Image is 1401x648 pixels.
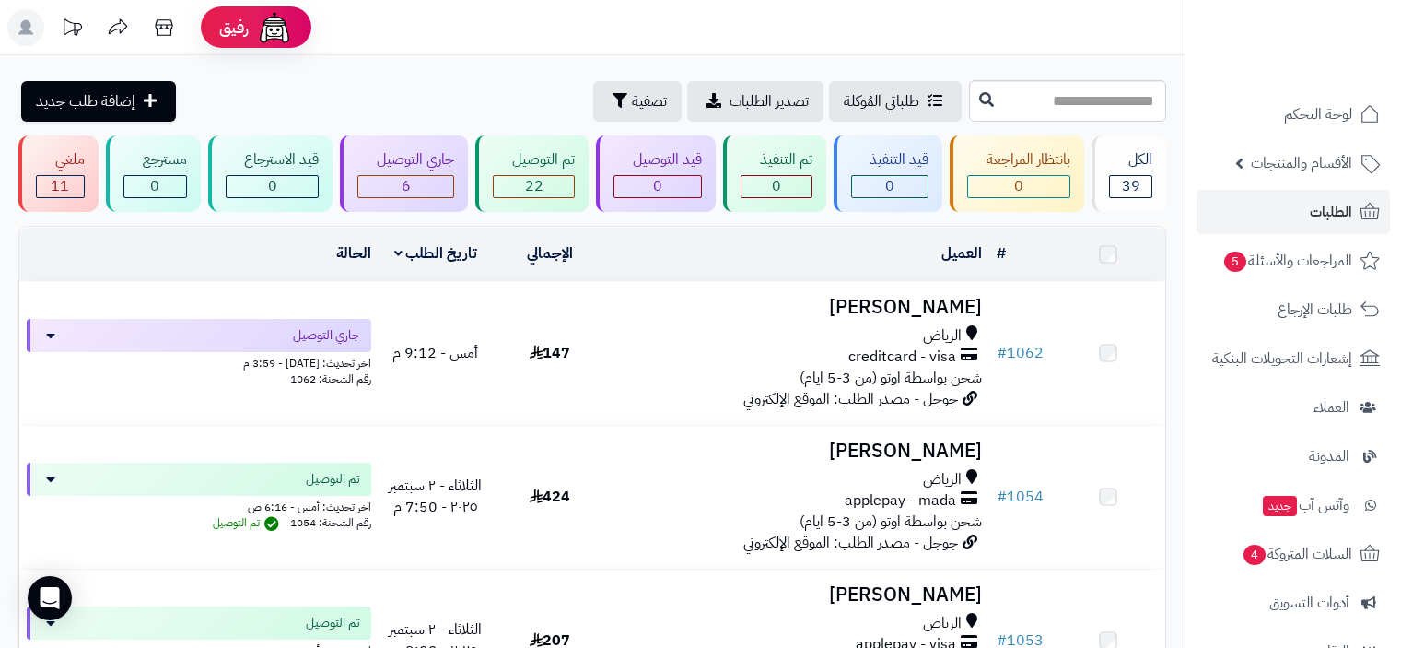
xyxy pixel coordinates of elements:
[1313,395,1349,420] span: العملاء
[123,149,187,171] div: مسترجع
[743,388,958,410] span: جوجل - مصدر الطلب: الموقع الإلكتروني
[1088,135,1170,212] a: الكل39
[614,441,981,462] h3: [PERSON_NAME]
[124,176,186,197] div: 0
[293,326,360,345] span: جاري التوصيل
[1212,346,1352,371] span: إشعارات التحويلات البنكية
[829,81,962,122] a: طلباتي المُوكلة
[256,9,293,46] img: ai-face.png
[1242,541,1352,567] span: السلات المتروكة
[1197,385,1390,430] a: العملاء
[593,81,682,122] button: تصفية
[614,176,701,197] div: 0
[1251,150,1352,176] span: الأقسام والمنتجات
[1284,101,1352,127] span: لوحة التحكم
[525,175,543,197] span: 22
[37,176,84,197] div: 11
[219,17,249,39] span: رفيق
[102,135,204,212] a: مسترجع 0
[290,514,371,531] span: رقم الشحنة: 1054
[946,135,1088,212] a: بانتظار المراجعة 0
[1197,581,1390,625] a: أدوات التسويق
[1197,92,1390,136] a: لوحة التحكم
[613,149,702,171] div: قيد التوصيل
[1269,590,1349,616] span: أدوات التسويق
[1263,496,1297,516] span: جديد
[290,371,371,387] span: رقم الشحنة: 1062
[1222,248,1352,274] span: المراجعات والأسئلة
[1278,297,1352,323] span: طلبات الإرجاع
[1197,434,1390,478] a: المدونة
[213,514,284,531] span: تم التوصيل
[923,469,962,490] span: الرياض
[306,470,360,489] span: تم التوصيل
[226,149,320,171] div: قيد الاسترجاع
[336,135,472,212] a: جاري التوصيل 6
[389,475,482,518] span: الثلاثاء - ٢ سبتمبر ٢٠٢٥ - 7:50 م
[1109,149,1152,171] div: الكل
[923,325,962,347] span: الرياض
[772,175,781,197] span: 0
[852,176,928,197] div: 0
[21,81,176,122] a: إضافة طلب جديد
[653,175,662,197] span: 0
[997,342,1044,364] a: #1062
[530,486,570,508] span: 424
[614,584,981,606] h3: [PERSON_NAME]
[1309,443,1349,469] span: المدونة
[1197,190,1390,234] a: الطلبات
[392,342,478,364] span: أمس - 9:12 م
[1122,175,1140,197] span: 39
[268,175,277,197] span: 0
[150,175,159,197] span: 0
[968,176,1069,197] div: 0
[204,135,337,212] a: قيد الاسترجاع 0
[1197,336,1390,381] a: إشعارات التحويلات البنكية
[27,352,371,371] div: اخر تحديث: [DATE] - 3:59 م
[402,175,411,197] span: 6
[730,90,809,112] span: تصدير الطلبات
[719,135,830,212] a: تم التنفيذ 0
[227,176,319,197] div: 0
[800,511,982,533] span: شحن بواسطة اوتو (من 3-5 ايام)
[614,297,981,318] h3: [PERSON_NAME]
[358,176,453,197] div: 6
[830,135,947,212] a: قيد التنفيذ 0
[306,614,360,632] span: تم التوصيل
[1310,199,1352,225] span: الطلبات
[1243,545,1266,565] span: 4
[1197,483,1390,527] a: وآتس آبجديد
[51,175,69,197] span: 11
[36,90,135,112] span: إضافة طلب جديد
[997,486,1007,508] span: #
[336,242,371,265] a: الحالة
[1197,239,1390,283] a: المراجعات والأسئلة5
[1261,492,1349,518] span: وآتس آب
[1224,252,1246,272] span: 5
[848,347,956,368] span: creditcard - visa
[472,135,592,212] a: تم التوصيل 22
[394,242,478,265] a: تاريخ الطلب
[997,486,1044,508] a: #1054
[527,242,573,265] a: الإجمالي
[997,242,1006,265] a: #
[851,149,929,171] div: قيد التنفيذ
[941,242,982,265] a: العميل
[27,496,371,515] div: اخر تحديث: أمس - 6:16 ص
[1276,43,1383,82] img: logo-2.png
[493,149,575,171] div: تم التوصيل
[15,135,102,212] a: ملغي 11
[844,90,919,112] span: طلباتي المُوكلة
[530,342,570,364] span: 147
[494,176,574,197] div: 22
[1014,175,1023,197] span: 0
[357,149,454,171] div: جاري التوصيل
[632,90,667,112] span: تصفية
[885,175,894,197] span: 0
[743,532,958,554] span: جوجل - مصدر الطلب: الموقع الإلكتروني
[800,367,982,389] span: شحن بواسطة اوتو (من 3-5 ايام)
[28,576,72,620] div: Open Intercom Messenger
[967,149,1070,171] div: بانتظار المراجعة
[741,176,811,197] div: 0
[997,342,1007,364] span: #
